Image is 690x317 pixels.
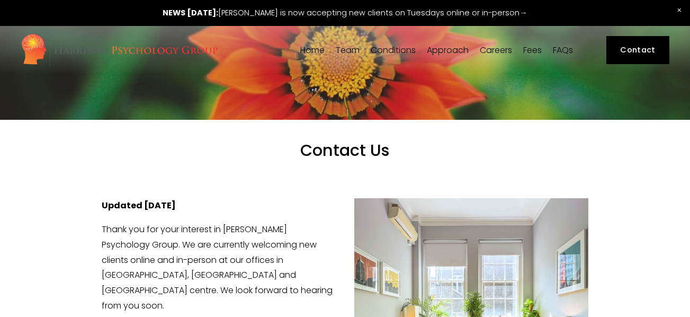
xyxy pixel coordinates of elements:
a: folder dropdown [427,45,469,55]
span: Conditions [371,46,416,55]
a: Careers [480,45,512,55]
a: folder dropdown [371,45,416,55]
p: Thank you for your interest in [PERSON_NAME] Psychology Group. We are currently welcoming new cli... [102,222,588,314]
strong: Updated [DATE] [102,199,176,212]
span: Team [336,46,360,55]
h1: Contact Us [143,140,546,180]
span: Approach [427,46,469,55]
a: FAQs [553,45,573,55]
a: Home [300,45,325,55]
a: folder dropdown [336,45,360,55]
img: Harrison Psychology Group [21,33,218,67]
a: Contact [606,36,669,64]
a: Fees [523,45,542,55]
